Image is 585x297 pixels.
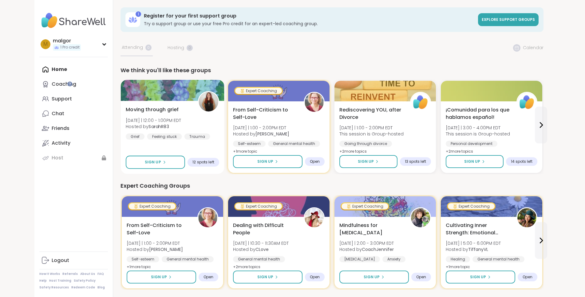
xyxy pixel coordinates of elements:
[478,13,539,26] a: Explore support groups
[257,159,273,164] span: Sign Up
[339,141,392,147] div: Going through divorce
[127,222,191,236] span: From Self-Criticism to Self-Love
[147,133,182,139] div: Feeling stuck
[97,272,104,276] a: FAQ
[127,256,159,262] div: Self-esteem
[52,257,69,264] div: Logout
[52,96,72,102] div: Support
[468,246,488,252] b: TiffanyVL
[233,141,266,147] div: Self-esteem
[411,208,430,227] img: CoachJennifer
[446,131,510,137] span: This session is Group-hosted
[446,141,497,147] div: Personal development
[233,155,302,168] button: Sign Up
[233,131,289,137] span: Hosted by
[149,246,183,252] b: [PERSON_NAME]
[144,13,474,19] h3: Register for your first support group
[39,10,108,31] img: ShareWell Nav Logo
[446,106,510,121] span: ¡Comunidad para los que hablamos español!
[39,285,69,290] a: Safety Resources
[416,275,426,279] span: Open
[39,136,108,150] a: Activity
[126,133,144,139] div: Grief
[39,106,108,121] a: Chat
[257,274,273,280] span: Sign Up
[310,159,320,164] span: Open
[339,240,394,246] span: [DATE] | 2:00 - 3:00PM EDT
[470,274,486,280] span: Sign Up
[43,40,48,48] span: m
[233,125,289,131] span: [DATE] | 1:00 - 2:00PM EDT
[39,150,108,165] a: Host
[233,222,297,236] span: Dealing with Difficult People
[52,81,76,88] div: Coaching
[339,246,394,252] span: Hosted by
[523,275,532,279] span: Open
[233,240,289,246] span: [DATE] | 10:30 - 11:30AM EDT
[127,240,183,246] span: [DATE] | 1:00 - 2:00PM EDT
[364,274,380,280] span: Sign Up
[339,256,380,262] div: [MEDICAL_DATA]
[39,92,108,106] a: Support
[305,208,324,227] img: CLove
[144,159,161,165] span: Sign Up
[446,222,510,236] span: Cultivating Inner Strength: Emotional Regulation
[52,110,64,117] div: Chat
[39,77,108,92] a: Coaching
[339,125,404,131] span: [DATE] | 1:00 - 2:00PM EDT
[52,125,69,132] div: Friends
[358,159,374,164] span: Sign Up
[126,106,179,113] span: Moving through grief
[255,131,289,137] b: [PERSON_NAME]
[49,279,71,283] a: Host Training
[121,66,543,75] div: We think you'll like these groups
[339,155,397,168] button: Sign Up
[52,140,70,147] div: Activity
[448,203,495,209] div: Expert Coaching
[446,256,470,262] div: Healing
[405,159,426,164] span: 13 spots left
[472,256,524,262] div: General mental health
[126,123,181,130] span: Hosted by
[268,141,320,147] div: General mental health
[517,93,536,112] img: ShareWell
[39,121,108,136] a: Friends
[39,253,108,268] a: Logout
[129,203,176,209] div: Expert Coaching
[446,246,501,252] span: Hosted by
[53,37,81,44] div: malgor
[411,93,430,112] img: ShareWell
[198,208,217,227] img: Fausta
[184,133,210,139] div: Trauma
[71,285,95,290] a: Redeem Code
[39,279,47,283] a: Help
[305,93,324,112] img: Fausta
[192,160,214,165] span: 12 spots left
[255,246,269,252] b: CLove
[233,271,302,283] button: Sign Up
[136,11,141,17] div: 1
[310,275,320,279] span: Open
[339,106,403,121] span: Rediscovering YOU, after Divorce
[482,17,535,22] span: Explore support groups
[362,246,394,252] b: CoachJennifer
[511,159,532,164] span: 14 spots left
[151,274,167,280] span: Sign Up
[199,92,218,111] img: SarahR83
[80,272,95,276] a: About Us
[62,272,78,276] a: Referrals
[121,182,543,190] div: Expert Coaching Groups
[382,256,405,262] div: Anxiety
[233,256,285,262] div: General mental health
[339,271,409,283] button: Sign Up
[342,203,388,209] div: Expert Coaching
[446,240,501,246] span: [DATE] | 5:00 - 6:00PM EDT
[162,256,214,262] div: General mental health
[339,222,403,236] span: Mindfulness for [MEDICAL_DATA]
[204,275,213,279] span: Open
[126,156,185,169] button: Sign Up
[148,123,169,130] b: SarahR83
[446,271,515,283] button: Sign Up
[52,154,63,161] div: Host
[74,279,96,283] a: Safety Policy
